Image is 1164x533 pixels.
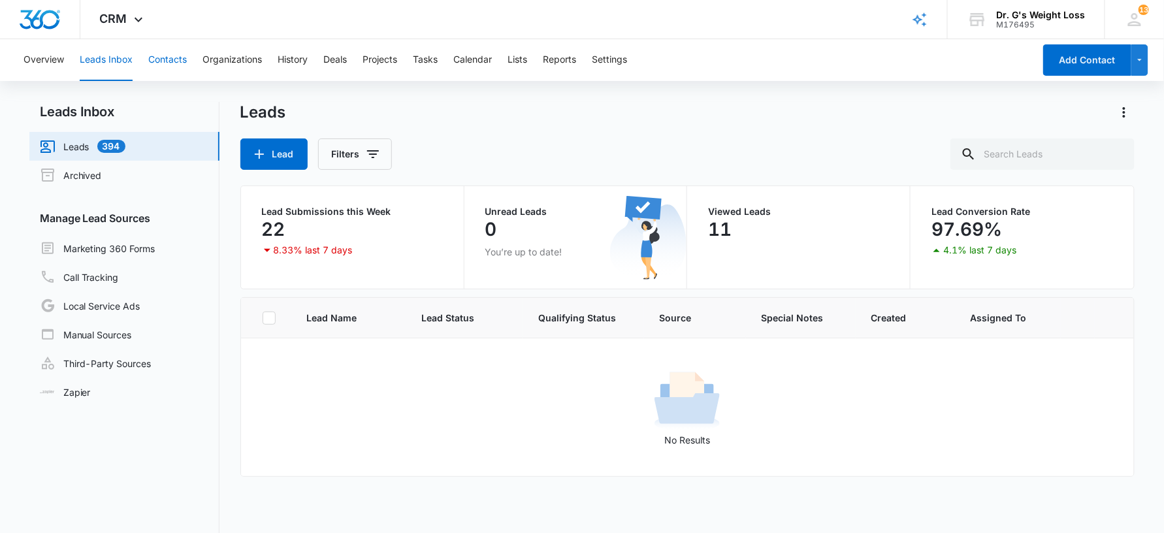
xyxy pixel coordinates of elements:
[40,355,152,371] a: Third-Party Sources
[40,327,132,342] a: Manual Sources
[1139,5,1149,15] div: notifications count
[1139,5,1149,15] span: 13
[660,311,711,325] span: Source
[262,207,443,216] p: Lead Submissions this Week
[40,138,125,154] a: Leads394
[485,207,666,216] p: Unread Leads
[950,138,1135,170] input: Search Leads
[970,311,1026,325] span: Assigned To
[29,210,219,226] h3: Manage Lead Sources
[318,138,392,170] button: Filters
[655,368,720,433] img: No Results
[592,39,627,81] button: Settings
[708,207,889,216] p: Viewed Leads
[278,39,308,81] button: History
[202,39,262,81] button: Organizations
[40,385,91,399] a: Zapier
[262,219,285,240] p: 22
[762,311,840,325] span: Special Notes
[485,245,666,259] p: You’re up to date!
[274,246,353,255] p: 8.33% last 7 days
[997,10,1086,20] div: account name
[1114,102,1135,123] button: Actions
[240,103,286,122] h1: Leads
[538,311,628,325] span: Qualifying Status
[931,207,1113,216] p: Lead Conversion Rate
[242,433,1134,447] p: No Results
[80,39,133,81] button: Leads Inbox
[24,39,64,81] button: Overview
[363,39,397,81] button: Projects
[100,12,127,25] span: CRM
[307,311,372,325] span: Lead Name
[40,167,102,183] a: Archived
[422,311,489,325] span: Lead Status
[40,269,119,285] a: Call Tracking
[323,39,347,81] button: Deals
[943,246,1016,255] p: 4.1% last 7 days
[708,219,732,240] p: 11
[148,39,187,81] button: Contacts
[40,240,155,256] a: Marketing 360 Forms
[543,39,576,81] button: Reports
[29,102,219,121] h2: Leads Inbox
[871,311,920,325] span: Created
[240,138,308,170] button: Lead
[1043,44,1131,76] button: Add Contact
[413,39,438,81] button: Tasks
[508,39,527,81] button: Lists
[453,39,492,81] button: Calendar
[997,20,1086,29] div: account id
[931,219,1002,240] p: 97.69%
[40,298,140,314] a: Local Service Ads
[485,219,497,240] p: 0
